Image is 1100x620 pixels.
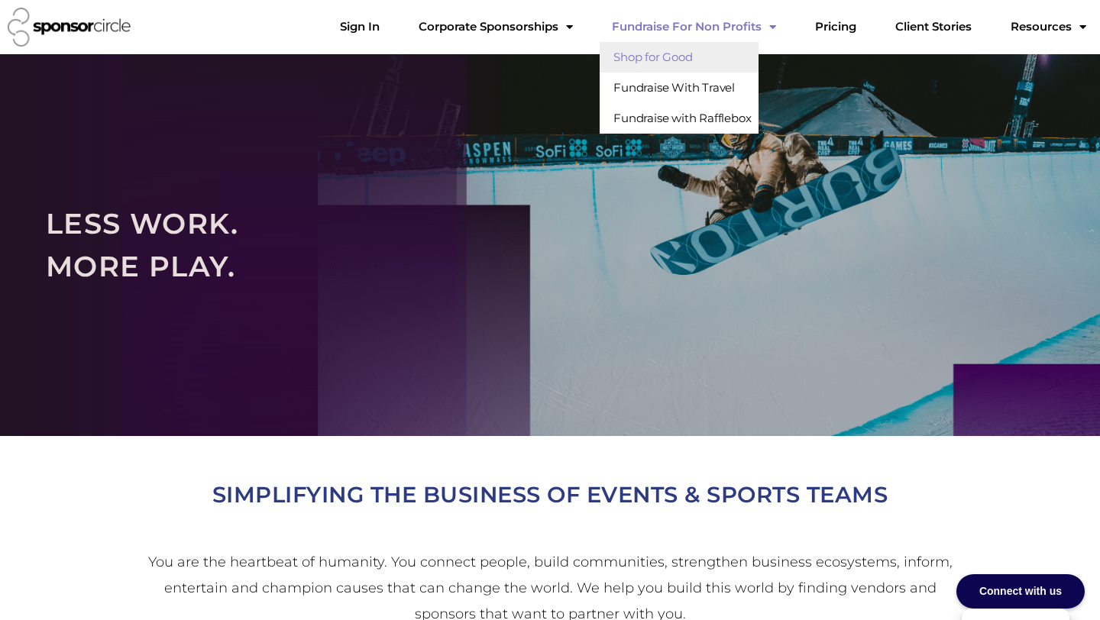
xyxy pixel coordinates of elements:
a: Client Stories [883,11,984,42]
img: Sponsor Circle logo [8,8,131,47]
a: Shop for Good [600,42,759,73]
h2: SIMPLIFYING THE BUSINESS OF EVENTS & SPORTS TEAMS [122,476,978,513]
ul: Fundraise For Non ProfitsMenu Toggle [600,42,759,134]
a: Fundraise with Rafflebox [600,103,759,134]
a: Fundraise For Non ProfitsMenu Toggle [600,11,788,42]
h2: LESS WORK. MORE PLAY. [46,202,1054,287]
a: Pricing [803,11,869,42]
a: Fundraise With Travel [600,73,759,103]
div: Connect with us [956,574,1085,609]
a: Sign In [328,11,392,42]
nav: Menu [328,11,1098,42]
a: Resources [998,11,1098,42]
a: Corporate SponsorshipsMenu Toggle [406,11,585,42]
